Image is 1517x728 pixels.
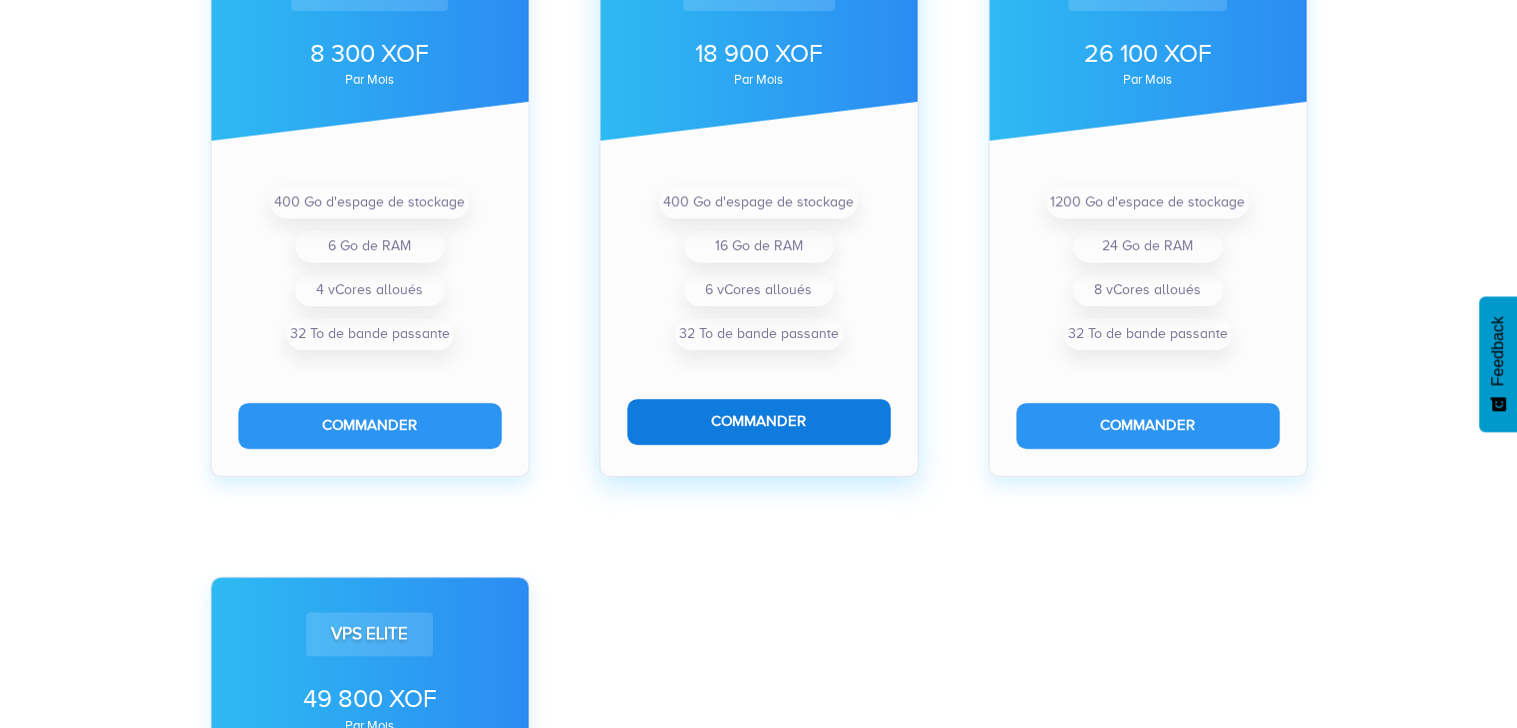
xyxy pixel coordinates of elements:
li: 8 vCores alloués [1073,274,1223,306]
div: 8 300 XOF [238,36,502,72]
button: Commander [238,403,502,448]
li: 32 To de bande passante [286,318,454,350]
li: 6 Go de RAM [295,230,445,262]
li: 400 Go d'espage de stockage [659,186,858,218]
div: par mois [627,74,891,86]
li: 16 Go de RAM [684,230,834,262]
div: 18 900 XOF [627,36,891,72]
button: Feedback - Afficher l’enquête [1479,296,1517,432]
li: 400 Go d'espage de stockage [270,186,469,218]
div: 26 100 XOF [1016,36,1280,72]
li: 32 To de bande passante [1064,318,1232,350]
div: par mois [1016,74,1280,86]
div: par mois [238,74,502,86]
li: 6 vCores alloués [684,274,834,306]
span: Feedback [1489,316,1507,386]
button: Commander [627,399,891,444]
li: 24 Go de RAM [1073,230,1223,262]
li: 1200 Go d'espace de stockage [1046,186,1249,218]
div: 49 800 XOF [238,681,502,717]
li: 32 To de bande passante [675,318,843,350]
button: Commander [1016,403,1280,448]
li: 4 vCores alloués [295,274,445,306]
div: VPS Elite [306,612,433,656]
